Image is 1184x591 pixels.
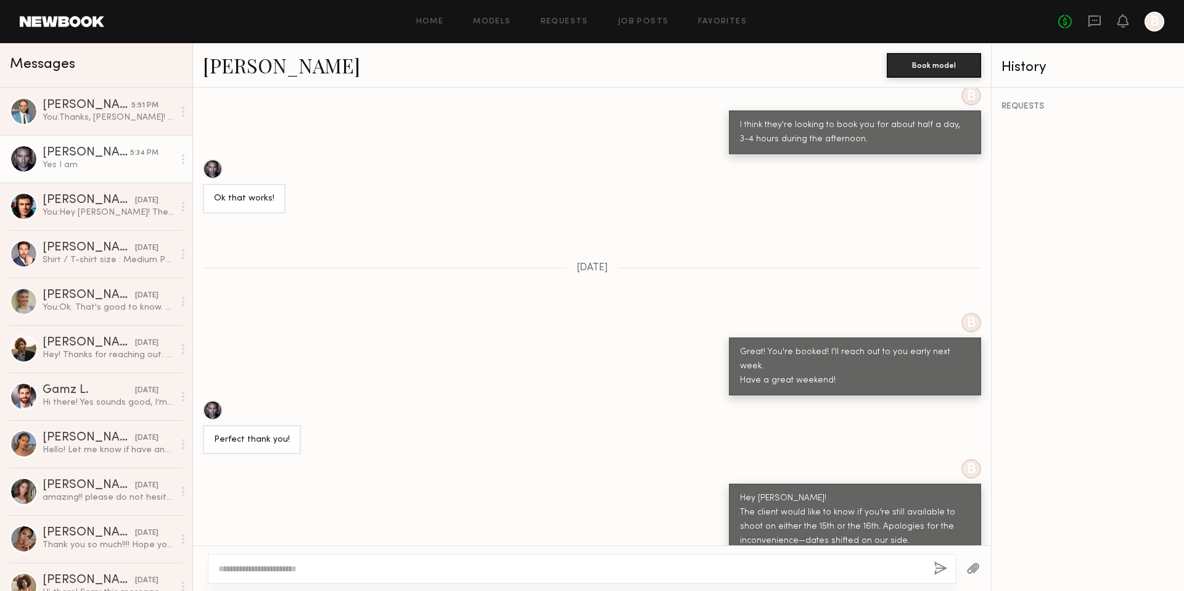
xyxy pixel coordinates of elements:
[43,492,174,503] div: amazing!! please do not hesitate to reach out for future projects! you were so great to work with
[740,345,970,388] div: Great! You're booked! I'll reach out to you early next week. Have a great weekend!
[135,432,158,444] div: [DATE]
[43,574,135,587] div: [PERSON_NAME]
[135,242,158,254] div: [DATE]
[1001,102,1174,111] div: REQUESTS
[130,147,158,159] div: 5:34 PM
[135,290,158,302] div: [DATE]
[43,112,174,123] div: You: Thanks, [PERSON_NAME]! Have a great weekend!
[214,192,274,206] div: Ok that works!
[577,263,608,273] span: [DATE]
[43,479,135,492] div: [PERSON_NAME]
[203,52,360,78] a: [PERSON_NAME]
[698,18,747,26] a: Favorites
[135,480,158,492] div: [DATE]
[43,397,174,408] div: Hi there! Yes sounds good, I’m available 10/13 to 10/15, let me know if you have any questions!
[43,147,130,159] div: [PERSON_NAME]
[416,18,444,26] a: Home
[43,302,174,313] div: You: Ok. That's good to know. Let's connect when you get back in town. Have a safe trip!
[135,337,158,349] div: [DATE]
[43,99,131,112] div: [PERSON_NAME]
[740,118,970,147] div: I think they're looking to book you for about half a day, 3-4 hours during the afternoon.
[43,527,135,539] div: [PERSON_NAME]
[10,57,75,72] span: Messages
[887,53,981,78] button: Book model
[618,18,669,26] a: Job Posts
[1145,12,1164,31] a: B
[131,100,158,112] div: 5:51 PM
[1001,60,1174,75] div: History
[43,159,174,171] div: Yes I am
[887,59,981,70] a: Book model
[43,242,135,254] div: [PERSON_NAME]
[135,575,158,587] div: [DATE]
[43,289,135,302] div: [PERSON_NAME]
[43,254,174,266] div: Shirt / T-shirt size : Medium Pants size (waist/inseam) : 31x30 Jacket size: Medium Suit size: 38...
[43,539,174,551] div: Thank you so much!!!! Hope you had a great shoot!
[541,18,588,26] a: Requests
[135,385,158,397] div: [DATE]
[43,194,135,207] div: [PERSON_NAME]
[43,432,135,444] div: [PERSON_NAME]
[43,384,135,397] div: Gamz L.
[43,444,174,456] div: Hello! Let me know if have any other clients coming up
[135,195,158,207] div: [DATE]
[43,207,174,218] div: You: Hey [PERSON_NAME]! The client would like to know if you’re still available to shoot on eithe...
[740,492,970,548] div: Hey [PERSON_NAME]! The client would like to know if you’re still available to shoot on either the...
[43,337,135,349] div: [PERSON_NAME]
[43,349,174,361] div: Hey! Thanks for reaching out. Sounds fun. What would be the terms/usage?
[473,18,511,26] a: Models
[135,527,158,539] div: [DATE]
[214,433,290,447] div: Perfect thank you!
